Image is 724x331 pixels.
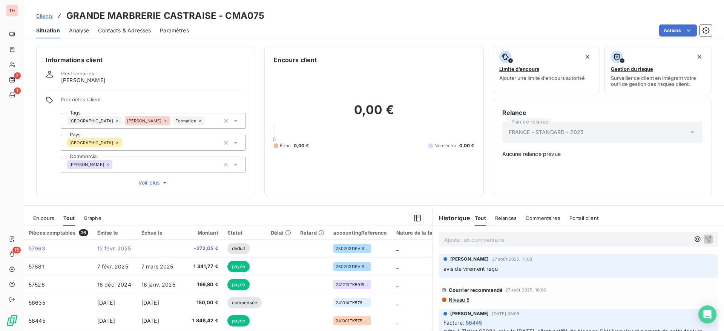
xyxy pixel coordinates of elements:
[396,245,399,252] span: _
[98,27,151,34] span: Contacts & Adresses
[61,178,246,187] button: Voir plus
[97,230,132,236] div: Émise le
[698,305,716,323] div: Open Intercom Messenger
[569,215,598,221] span: Portail client
[63,215,75,221] span: Tout
[141,263,173,270] span: 7 mars 2025
[611,75,706,87] span: Surveiller ce client en intégrant votre outil de gestion des risques client.
[227,261,250,272] span: payée
[79,229,88,236] span: 26
[449,287,503,293] span: Courrier recommandé
[227,315,250,326] span: payée
[336,319,369,323] span: 241001TK57540AD
[29,263,44,270] span: 57881
[14,87,21,94] span: 1
[434,142,456,149] span: Non-échu
[29,299,45,306] span: 56635
[36,27,60,34] span: Situation
[396,299,399,306] span: _
[69,27,89,34] span: Analyse
[495,215,517,221] span: Relances
[450,310,489,317] span: [PERSON_NAME]
[97,299,115,306] span: [DATE]
[12,247,21,253] span: 15
[61,76,105,84] span: [PERSON_NAME]
[97,317,115,324] span: [DATE]
[336,300,369,305] span: 241014TK57894SS
[227,279,250,290] span: payée
[138,179,169,186] span: Voir plus
[443,265,498,272] span: avis de virement reçu
[84,215,101,221] span: Graphe
[526,215,560,221] span: Commentaires
[14,72,21,79] span: 7
[271,230,291,236] div: Délai
[33,215,54,221] span: En cours
[97,263,128,270] span: 7 févr. 2025
[433,214,471,223] h6: Historique
[141,230,177,236] div: Échue le
[492,311,520,316] span: [DATE] 08:09
[505,288,546,292] span: 27 août 2025, 10:06
[69,119,114,123] span: [GEOGRAPHIC_DATA]
[227,230,262,236] div: Statut
[502,108,703,117] h6: Relance
[160,27,189,34] span: Paramètres
[227,297,262,308] span: compensée
[659,24,697,37] button: Actions
[186,230,218,236] div: Montant
[141,317,159,324] span: [DATE]
[294,142,309,149] span: 0,00 €
[61,96,246,107] span: Propriétés Client
[502,150,703,158] span: Aucune relance prévue
[61,70,94,76] span: Gestionnaires
[186,299,218,307] span: 150,00 €
[112,161,118,168] input: Ajouter une valeur
[336,246,369,251] span: 250203DEVIS26441N
[274,55,317,64] h6: Encours client
[274,102,474,125] h2: 0,00 €
[66,9,264,23] h3: GRANDE MARBRERIE CASTRAISE - CMA075
[300,230,324,236] div: Retard
[29,229,88,236] div: Pièces comptables
[186,281,218,288] span: 166,80 €
[97,245,131,252] span: 12 févr. 2025
[466,319,482,326] span: 56445
[36,12,53,20] a: Clients
[29,317,45,324] span: 56445
[499,66,539,72] span: Limite d’encours
[509,128,584,136] span: FRANCE - STANDARD - 2025
[336,264,369,269] span: 250203DEVIS26441N
[186,317,218,325] span: 1 846,42 €
[499,75,585,81] span: Ajouter une limite d’encours autorisé
[396,281,399,288] span: _
[186,263,218,270] span: 1 341,77 €
[459,142,474,149] span: 0,00 €
[227,243,250,254] span: déduit
[97,281,131,288] span: 16 déc. 2024
[396,263,399,270] span: _
[396,317,399,324] span: _
[475,215,486,221] span: Tout
[141,281,175,288] span: 16 janv. 2025
[6,5,18,17] div: TH
[36,13,53,19] span: Clients
[443,319,464,326] span: Facture :
[122,139,128,146] input: Ajouter une valeur
[69,162,104,167] span: [PERSON_NAME]
[450,256,489,262] span: [PERSON_NAME]
[29,281,45,288] span: 57526
[280,142,291,149] span: Échu
[46,55,246,64] h6: Informations client
[604,46,712,94] button: Gestion du risqueSurveiller ce client en intégrant votre outil de gestion des risques client.
[69,140,114,145] span: [GEOGRAPHIC_DATA]
[493,46,600,94] button: Limite d’encoursAjouter une limite d’encours autorisé
[127,119,162,123] span: [PERSON_NAME]
[396,230,446,236] div: Nature de la facture
[448,297,469,303] span: Niveau 5
[29,245,45,252] span: 57963
[611,66,653,72] span: Gestion du risque
[273,136,276,142] span: 0
[175,119,196,123] span: Formation
[333,230,387,236] div: accountingReference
